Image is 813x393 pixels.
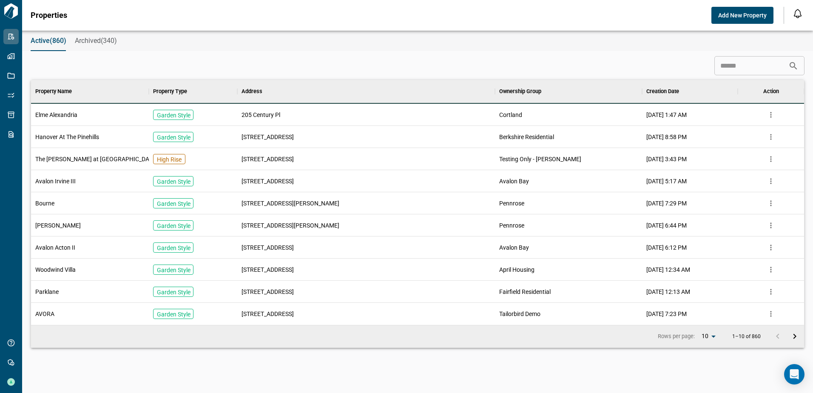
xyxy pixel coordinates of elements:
[646,221,687,230] span: [DATE] 6:44 PM
[35,221,81,230] span: [PERSON_NAME]
[646,288,690,296] span: [DATE] 12:13 AM
[242,288,294,296] span: [STREET_ADDRESS]
[35,80,72,103] div: Property Name
[499,155,581,163] span: Testing Only - [PERSON_NAME]
[157,199,190,208] p: Garden Style
[35,155,157,163] span: The [PERSON_NAME] at [GEOGRAPHIC_DATA]
[499,310,540,318] span: Tailorbird Demo
[242,111,280,119] span: 205 Century Pl
[35,133,99,141] span: Hanover At The Pinehills
[499,288,551,296] span: Fairfield Residential
[242,155,294,163] span: [STREET_ADDRESS]
[765,175,777,188] button: more
[242,221,339,230] span: [STREET_ADDRESS][PERSON_NAME]
[646,310,687,318] span: [DATE] 7:23 PM
[495,80,642,103] div: Ownership Group
[646,243,687,252] span: [DATE] 6:12 PM
[499,243,529,252] span: Avalon Bay
[499,221,524,230] span: Pennrose
[157,310,190,319] p: Garden Style
[499,111,522,119] span: Cortland
[499,265,534,274] span: April Housing
[237,80,495,103] div: Address
[242,243,294,252] span: [STREET_ADDRESS]
[499,177,529,185] span: Avalon Bay
[157,133,190,142] p: Garden Style
[242,310,294,318] span: [STREET_ADDRESS]
[765,308,777,320] button: more
[149,80,237,103] div: Property Type
[646,133,687,141] span: [DATE] 8:58 PM
[646,80,679,103] div: Creation Date
[157,155,182,164] p: High Rise
[153,80,187,103] div: Property Type
[499,133,554,141] span: Berkshire Residential
[765,153,777,165] button: more
[242,177,294,185] span: [STREET_ADDRESS]
[31,11,67,20] span: Properties
[157,111,190,120] p: Garden Style
[711,7,773,24] button: Add New Property
[35,310,54,318] span: AVORA
[765,131,777,143] button: more
[31,80,149,103] div: Property Name
[786,328,803,345] button: Go to next page
[242,133,294,141] span: [STREET_ADDRESS]
[646,155,687,163] span: [DATE] 3:43 PM
[765,219,777,232] button: more
[242,265,294,274] span: [STREET_ADDRESS]
[35,177,76,185] span: Avalon Irvine III
[791,7,804,20] button: Open notification feed
[499,80,541,103] div: Ownership Group
[157,244,190,252] p: Garden Style
[35,243,75,252] span: Avalon Acton II
[765,241,777,254] button: more
[35,288,59,296] span: Parklane
[646,199,687,208] span: [DATE] 7:29 PM
[157,222,190,230] p: Garden Style
[732,334,761,339] p: 1–10 of 860
[765,108,777,121] button: more
[499,199,524,208] span: Pennrose
[157,266,190,274] p: Garden Style
[75,37,117,45] span: Archived(340)
[698,330,719,342] div: 10
[646,111,687,119] span: [DATE] 1:47 AM
[763,80,779,103] div: Action
[31,37,66,45] span: Active(860)
[718,11,767,20] span: Add New Property
[738,80,804,103] div: Action
[642,80,738,103] div: Creation Date
[22,31,813,51] div: base tabs
[35,199,54,208] span: Bourne
[242,199,339,208] span: [STREET_ADDRESS][PERSON_NAME]
[765,263,777,276] button: more
[35,111,77,119] span: Elme Alexandria
[765,197,777,210] button: more
[35,265,76,274] span: Woodwind Villa
[658,333,695,340] p: Rows per page:
[765,285,777,298] button: more
[242,80,262,103] div: Address
[646,177,687,185] span: [DATE] 5:17 AM
[646,265,690,274] span: [DATE] 12:34 AM
[157,177,190,186] p: Garden Style
[157,288,190,296] p: Garden Style
[784,364,804,384] div: Open Intercom Messenger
